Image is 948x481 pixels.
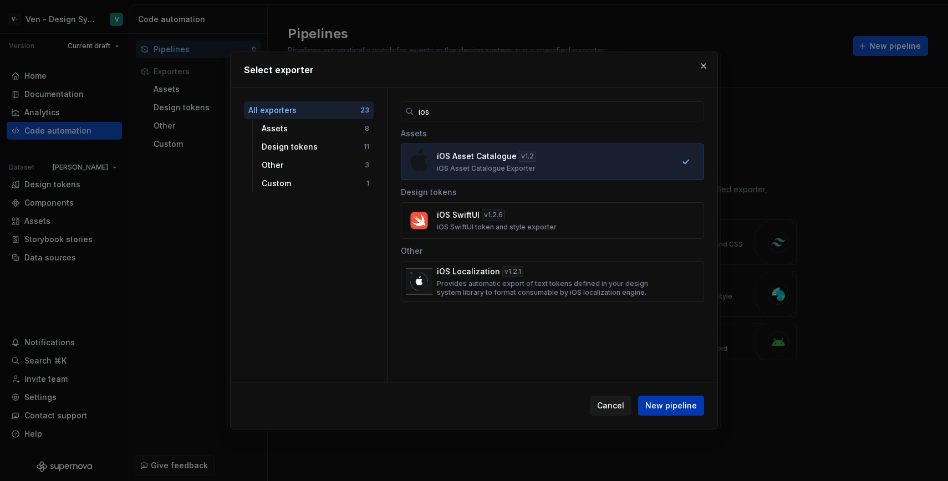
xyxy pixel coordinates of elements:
[401,121,704,144] div: Assets
[437,279,661,297] p: Provides automatic export of text tokens defined in your design system library to format consumab...
[257,120,374,137] button: Assets8
[257,175,374,192] button: Custom1
[401,144,704,180] button: iOS Asset Cataloguev1.2iOS Asset Catalogue Exporter
[437,164,536,173] p: iOS Asset Catalogue Exporter
[244,63,704,76] h2: Select exporter
[248,105,360,116] div: All exporters
[365,124,369,133] div: 8
[365,161,369,170] div: 3
[590,396,631,416] button: Cancel
[262,160,365,171] div: Other
[360,106,369,115] div: 23
[502,266,523,277] div: v 1.2.1
[364,142,369,151] div: 11
[262,123,365,134] div: Assets
[366,179,369,188] div: 1
[257,138,374,156] button: Design tokens11
[401,202,704,239] button: iOS SwiftUIv1.2.6iOS SwiftUI token and style exporter
[414,101,704,121] input: Search...
[519,151,536,162] div: v 1.2
[401,261,704,302] button: iOS Localizationv1.2.1Provides automatic export of text tokens defined in your design system libr...
[645,400,697,411] span: New pipeline
[257,156,374,174] button: Other3
[597,400,624,411] span: Cancel
[401,180,704,202] div: Design tokens
[262,141,364,152] div: Design tokens
[437,209,480,221] p: iOS SwiftUI
[482,209,505,221] div: v 1.2.6
[638,396,704,416] button: New pipeline
[437,151,517,162] p: iOS Asset Catalogue
[437,266,500,277] p: iOS Localization
[262,178,366,189] div: Custom
[437,223,557,232] p: iOS SwiftUI token and style exporter
[244,101,374,119] button: All exporters23
[401,239,704,261] div: Other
